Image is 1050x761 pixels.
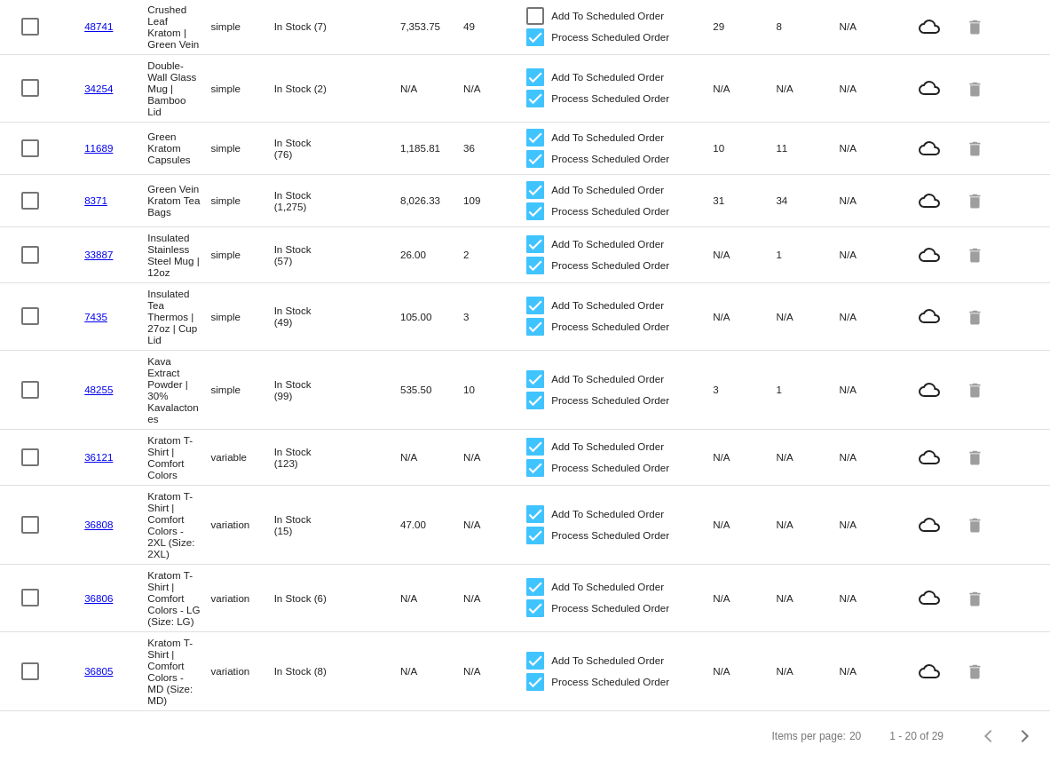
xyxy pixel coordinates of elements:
mat-cell: 29 [713,16,776,36]
mat-cell: N/A [463,447,526,467]
mat-icon: delete [966,12,987,40]
mat-cell: 535.50 [400,379,463,400]
mat-cell: simple [210,78,273,99]
mat-cell: N/A [840,138,903,158]
mat-cell: N/A [713,514,776,535]
mat-cell: In Stock (15) [274,509,337,541]
mat-cell: N/A [840,588,903,608]
mat-icon: delete [966,511,987,538]
a: 36808 [84,519,113,530]
mat-cell: 47.00 [400,514,463,535]
span: Add To Scheduled Order [551,576,664,598]
a: 36805 [84,665,113,677]
a: 48741 [84,20,113,32]
span: Process Scheduled Order [551,201,669,222]
mat-cell: In Stock (2) [274,78,337,99]
mat-cell: In Stock (99) [274,374,337,406]
mat-cell: In Stock (123) [274,441,337,473]
span: Process Scheduled Order [551,671,669,693]
mat-cell: N/A [776,514,839,535]
span: Process Scheduled Order [551,390,669,411]
mat-cell: N/A [840,379,903,400]
mat-cell: N/A [400,447,463,467]
mat-cell: 36 [463,138,526,158]
mat-icon: cloud_queue [903,190,957,211]
div: 1 - 20 of 29 [889,730,943,742]
mat-cell: N/A [463,588,526,608]
mat-icon: cloud_queue [903,514,957,535]
mat-cell: Kava Extract Powder | 30% Kavalactones [147,351,210,429]
mat-cell: simple [210,190,273,210]
span: Process Scheduled Order [551,316,669,337]
mat-cell: 1 [776,379,839,400]
mat-cell: Green Vein Kratom Tea Bags [147,178,210,222]
mat-icon: cloud_queue [903,16,957,37]
mat-cell: In Stock (76) [274,132,337,164]
mat-cell: N/A [840,661,903,681]
mat-cell: 10 [463,379,526,400]
mat-cell: In Stock (8) [274,661,337,681]
mat-icon: delete [966,376,987,403]
span: Process Scheduled Order [551,148,669,170]
mat-cell: N/A [840,306,903,327]
mat-cell: simple [210,306,273,327]
mat-cell: simple [210,379,273,400]
mat-icon: delete [966,657,987,685]
mat-cell: N/A [776,447,839,467]
mat-cell: variation [210,661,273,681]
mat-cell: 105.00 [400,306,463,327]
div: Items per page: [772,730,846,742]
mat-cell: N/A [713,447,776,467]
mat-cell: N/A [840,190,903,210]
mat-icon: cloud_queue [903,244,957,266]
mat-cell: N/A [776,588,839,608]
mat-cell: simple [210,244,273,265]
mat-cell: Insulated Stainless Steel Mug | 12oz [147,227,210,282]
span: Add To Scheduled Order [551,5,664,27]
mat-cell: simple [210,138,273,158]
mat-cell: Kratom T-Shirt | Comfort Colors - 2XL (Size: 2XL) [147,486,210,564]
mat-cell: N/A [840,78,903,99]
mat-cell: Insulated Tea Thermos | 27oz | Cup Lid [147,283,210,350]
mat-cell: N/A [463,514,526,535]
mat-icon: delete [966,75,987,102]
mat-cell: Kratom T-Shirt | Comfort Colors - LG (Size: LG) [147,565,210,631]
mat-cell: variable [210,447,273,467]
a: 7435 [84,311,107,322]
mat-cell: 11 [776,138,839,158]
mat-cell: 3 [463,306,526,327]
mat-cell: N/A [776,661,839,681]
mat-cell: N/A [713,78,776,99]
span: Add To Scheduled Order [551,67,664,88]
mat-cell: Double-Wall Glass Mug | Bamboo Lid [147,55,210,122]
mat-icon: cloud_queue [903,587,957,608]
span: Add To Scheduled Order [551,650,664,671]
mat-cell: In Stock (49) [274,300,337,332]
mat-cell: N/A [776,306,839,327]
mat-cell: N/A [713,588,776,608]
span: Process Scheduled Order [551,88,669,109]
mat-cell: 2 [463,244,526,265]
mat-cell: Kratom T-Shirt | Comfort Colors [147,430,210,485]
span: Process Scheduled Order [551,457,669,479]
div: 20 [849,730,861,742]
mat-cell: N/A [463,661,526,681]
mat-cell: simple [210,16,273,36]
mat-cell: 7,353.75 [400,16,463,36]
mat-cell: N/A [840,244,903,265]
mat-cell: Green Kratom Capsules [147,126,210,170]
mat-cell: In Stock (1,275) [274,185,337,217]
span: Add To Scheduled Order [551,295,664,316]
span: Process Scheduled Order [551,27,669,48]
mat-icon: cloud_queue [903,661,957,682]
mat-cell: 10 [713,138,776,158]
mat-cell: 26.00 [400,244,463,265]
span: Add To Scheduled Order [551,234,664,255]
a: 11689 [84,142,113,154]
span: Process Scheduled Order [551,525,669,546]
span: Process Scheduled Order [551,255,669,276]
mat-icon: delete [966,303,987,330]
mat-cell: 1,185.81 [400,138,463,158]
mat-icon: cloud_queue [903,379,957,400]
mat-cell: 8 [776,16,839,36]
